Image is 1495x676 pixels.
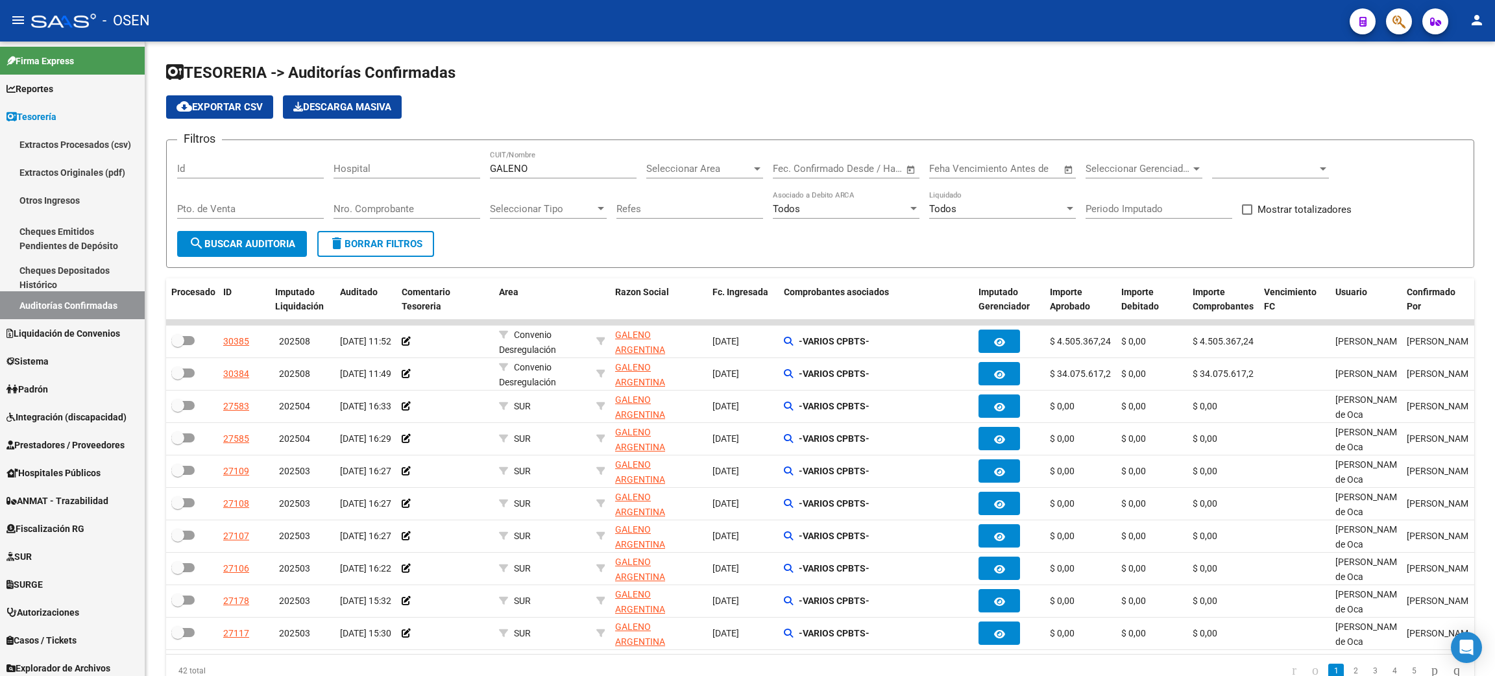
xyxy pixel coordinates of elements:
span: 202504 [279,401,310,411]
strong: -VARIOS CPBTS- [799,563,869,573]
span: [DATE] 15:32 [340,596,391,606]
span: Sistema [6,354,49,368]
span: $ 0,00 [1193,563,1217,573]
span: $ 0,00 [1050,466,1075,476]
div: 27106 [223,561,249,576]
span: Autorizaciones [6,605,79,620]
span: Razon Social [615,287,669,297]
datatable-header-cell: ID [218,278,270,321]
span: GALENO ARGENTINA SOCIEDAD ANONIMA [615,589,701,629]
span: [DATE] [712,498,739,509]
span: Reportes [6,82,53,96]
div: 27117 [223,626,249,641]
span: TESORERIA -> Auditorías Confirmadas [166,64,456,82]
span: Importe Aprobado [1050,287,1090,312]
span: ID [223,287,232,297]
div: - 30522428163 [615,620,702,647]
span: $ 0,00 [1193,628,1217,638]
span: SUR [514,596,531,606]
span: Integración (discapacidad) [6,410,127,424]
span: [DATE] [712,368,739,379]
span: [PERSON_NAME] de Oca [1335,492,1405,517]
div: - 30522428163 [615,392,702,420]
span: 202508 [279,336,310,346]
span: [PERSON_NAME] [1407,336,1476,346]
span: $ 0,00 [1050,498,1075,509]
span: SUR [514,401,531,411]
span: GALENO ARGENTINA SOCIEDAD ANONIMA [615,330,701,370]
span: $ 0,00 [1121,628,1146,638]
div: - 30522428163 [615,328,702,355]
strong: -VARIOS CPBTS- [799,596,869,606]
input: End date [827,163,890,175]
span: $ 4.505.367,24 [1050,336,1111,346]
span: Liquidación de Convenios [6,326,120,341]
button: Open calendar [904,162,919,177]
span: [PERSON_NAME] [1335,368,1405,379]
span: $ 0,00 [1121,498,1146,509]
span: $ 0,00 [1050,401,1075,411]
span: Convenio Desregulación [499,330,556,355]
div: 27583 [223,399,249,414]
span: Auditado [340,287,378,297]
span: Imputado Liquidación [275,287,324,312]
span: $ 0,00 [1121,531,1146,541]
span: Area [499,287,518,297]
mat-icon: delete [329,235,345,251]
span: [PERSON_NAME] de Oca [1335,427,1405,452]
span: [DATE] 16:27 [340,531,391,541]
span: [PERSON_NAME] [1407,466,1476,476]
span: SUR [6,549,32,564]
span: GALENO ARGENTINA SOCIEDAD ANONIMA [615,459,701,500]
div: 27107 [223,529,249,544]
span: [DATE] [712,596,739,606]
span: $ 0,00 [1121,401,1146,411]
datatable-header-cell: Importe Aprobado [1045,278,1116,321]
span: [PERSON_NAME] de Oca [1335,557,1405,582]
h3: Filtros [177,130,222,148]
span: 202508 [279,368,310,379]
span: Exportar CSV [176,101,263,113]
div: 27585 [223,431,249,446]
span: [PERSON_NAME] de Oca [1335,394,1405,420]
div: - 30522428163 [615,360,702,387]
mat-icon: person [1469,12,1485,28]
div: Open Intercom Messenger [1451,632,1482,663]
span: 202504 [279,433,310,444]
datatable-header-cell: Comentario Tesoreria [396,278,494,321]
span: Casos / Tickets [6,633,77,647]
span: [PERSON_NAME] de Oca [1335,589,1405,614]
datatable-header-cell: Razon Social [610,278,707,321]
span: $ 0,00 [1193,466,1217,476]
span: Seleccionar Gerenciador [1086,163,1191,175]
div: - 30522428163 [615,555,702,582]
span: $ 0,00 [1050,628,1075,638]
datatable-header-cell: Vencimiento FC [1259,278,1330,321]
datatable-header-cell: Comprobantes asociados [779,278,973,321]
span: [PERSON_NAME] [1407,433,1476,444]
span: Procesado [171,287,215,297]
span: SUR [514,531,531,541]
span: 202503 [279,498,310,509]
span: Tesorería [6,110,56,124]
span: GALENO ARGENTINA SOCIEDAD ANONIMA [615,622,701,662]
span: Descarga Masiva [293,101,391,113]
span: Seleccionar Tipo [490,203,595,215]
mat-icon: menu [10,12,26,28]
button: Buscar Auditoria [177,231,307,257]
span: $ 0,00 [1050,433,1075,444]
span: 202503 [279,628,310,638]
span: Mostrar totalizadores [1258,202,1352,217]
datatable-header-cell: Imputado Gerenciador [973,278,1045,321]
span: [PERSON_NAME] de Oca [1335,524,1405,549]
button: Borrar Filtros [317,231,434,257]
span: $ 0,00 [1050,563,1075,573]
span: [DATE] [712,401,739,411]
span: 202503 [279,531,310,541]
span: [PERSON_NAME] [1335,336,1405,346]
span: Buscar Auditoria [189,238,295,250]
span: $ 0,00 [1193,433,1217,444]
span: Importe Comprobantes [1193,287,1254,312]
div: 27109 [223,464,249,479]
span: GALENO ARGENTINA SOCIEDAD ANONIMA [615,524,701,564]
